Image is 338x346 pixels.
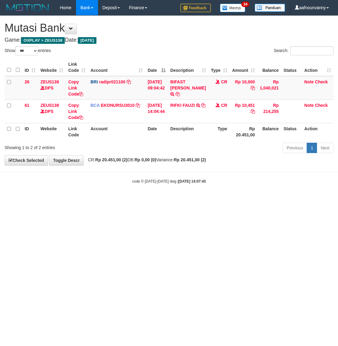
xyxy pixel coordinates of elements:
[257,123,281,140] th: Balance
[230,76,257,100] td: Rp 10,000
[101,103,134,108] a: EKONURSU3010
[5,155,48,166] a: Check Selected
[88,59,145,76] th: Account: activate to sort column ascending
[38,100,66,123] td: DPS
[25,79,30,84] span: 26
[40,103,59,108] a: ZEUS138
[170,103,195,108] a: RIFKI FAUZI
[302,123,333,140] th: Action
[230,100,257,123] td: Rp 10,451
[257,100,281,123] td: Rp 214,255
[304,103,314,108] a: Note
[178,179,206,183] strong: [DATE] 14:07:43
[85,157,206,162] span: CR: DB: Variance:
[176,92,180,96] a: Copy BIFAST ERIKA S PAUN to clipboard
[257,76,281,100] td: Rp 1,040,021
[99,79,125,84] a: radipr021100
[136,103,140,108] a: Copy EKONURSU3010 to clipboard
[317,143,333,153] a: Next
[208,59,230,76] th: Type: activate to sort column ascending
[168,59,208,76] th: Description: activate to sort column ascending
[180,4,211,12] img: Feedback.jpg
[230,123,257,140] th: Rp 20.451,00
[145,59,168,76] th: Date: activate to sort column descending
[66,123,88,140] th: Link Code
[201,103,205,108] a: Copy RIFKI FAUZI to clipboard
[220,4,246,12] img: Button%20Memo.svg
[257,59,281,76] th: Balance
[274,46,333,55] label: Search:
[208,123,230,140] th: Type
[5,22,333,34] h1: Mutasi Bank
[68,103,83,120] a: Copy Link Code
[251,109,255,114] a: Copy Rp 10,451 to clipboard
[95,157,127,162] strong: Rp 20.451,00 (2)
[283,143,307,153] a: Previous
[290,46,333,55] input: Search:
[315,79,328,84] a: Check
[132,179,206,183] small: code © [DATE]-[DATE] dwg |
[170,79,206,90] a: BIFAST [PERSON_NAME]
[281,59,302,76] th: Status
[90,79,98,84] span: BRI
[38,76,66,100] td: DPS
[307,143,317,153] a: 1
[25,103,30,108] span: 61
[49,155,84,166] a: Toggle Descr
[38,123,66,140] th: Website
[134,157,156,162] strong: Rp 0,00 (0)
[22,59,38,76] th: ID: activate to sort column ascending
[40,79,59,84] a: ZEUS138
[230,59,257,76] th: Amount: activate to sort column ascending
[21,37,65,44] span: OXPLAY > ZEUS138
[5,3,51,12] img: MOTION_logo.png
[5,46,51,55] label: Show entries
[221,79,227,84] span: CR
[241,2,249,7] span: 34
[38,59,66,76] th: Website: activate to sort column ascending
[15,46,38,55] select: Showentries
[78,37,96,44] span: [DATE]
[255,4,285,12] img: panduan.png
[281,123,302,140] th: Status
[304,79,314,84] a: Note
[127,79,131,84] a: Copy radipr021100 to clipboard
[221,103,227,108] span: CR
[22,123,38,140] th: ID
[88,123,145,140] th: Account
[315,103,328,108] a: Check
[90,103,99,108] span: BCA
[68,79,83,96] a: Copy Link Code
[145,76,168,100] td: [DATE] 09:04:42
[5,37,333,43] h4: Game: Date:
[145,123,168,140] th: Date
[5,142,136,151] div: Showing 1 to 2 of 2 entries
[251,86,255,90] a: Copy Rp 10,000 to clipboard
[66,59,88,76] th: Link Code: activate to sort column ascending
[168,123,208,140] th: Description
[174,157,206,162] strong: Rp 20.451,00 (2)
[145,100,168,123] td: [DATE] 14:04:44
[302,59,333,76] th: Action: activate to sort column ascending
